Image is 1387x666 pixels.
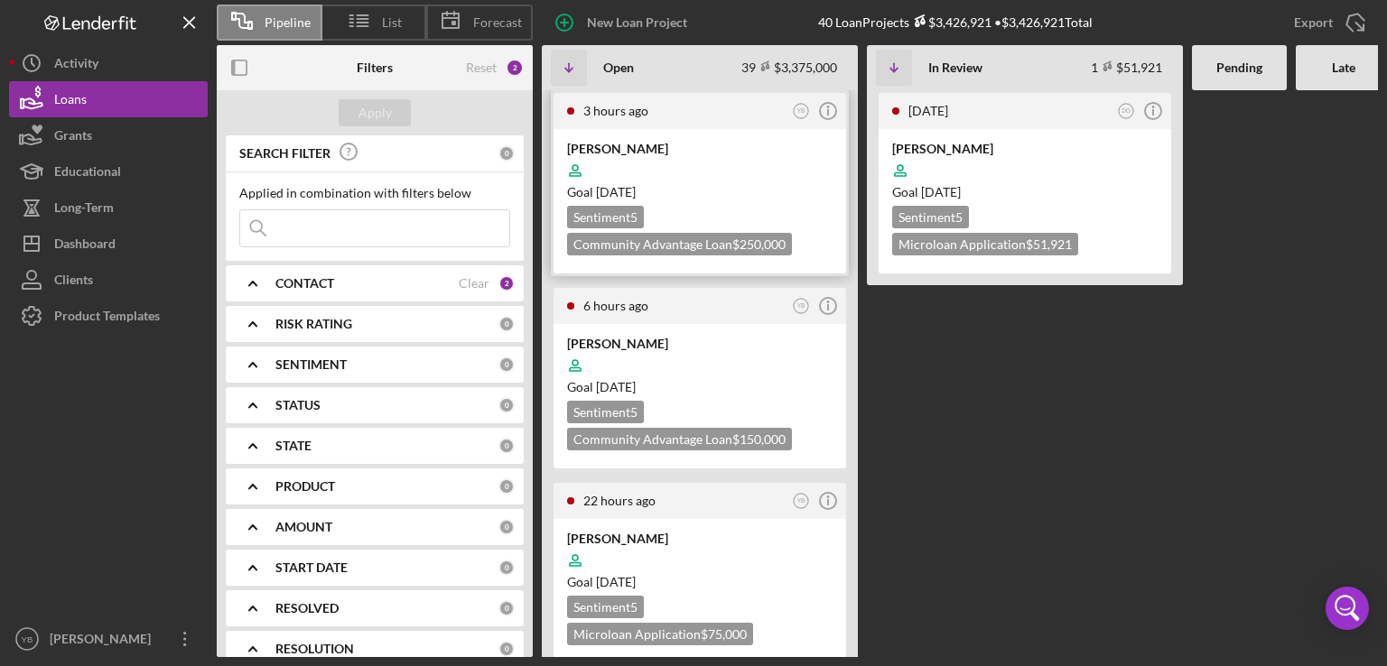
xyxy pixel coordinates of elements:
time: 10/04/2025 [596,184,636,199]
button: Educational [9,153,208,190]
div: [PERSON_NAME] [567,140,833,158]
a: 3 hours agoYB[PERSON_NAME]Goal [DATE]Sentiment5Community Advantage Loan$250,000 [551,90,849,276]
div: 0 [498,600,515,616]
div: Apply [358,99,392,126]
time: 2025-08-19 22:47 [583,493,656,508]
div: 0 [498,641,515,657]
div: 39 $3,375,000 [741,60,837,75]
span: Pipeline [265,15,311,30]
div: Microloan Application $51,921 [892,233,1078,255]
b: RESOLVED [275,601,339,615]
div: Grants [54,117,92,158]
button: DO [1114,99,1139,124]
b: PRODUCT [275,479,335,494]
div: 0 [498,145,515,162]
time: 10/03/2025 [596,379,636,394]
div: Sentiment 5 [567,206,644,228]
button: YB[PERSON_NAME] [9,621,208,657]
span: Forecast [473,15,522,30]
a: 6 hours agoYB[PERSON_NAME]Goal [DATE]Sentiment5Community Advantage Loan$150,000 [551,285,849,471]
button: YB [789,294,814,319]
text: YB [22,634,33,644]
b: Open [603,60,634,75]
button: YB [789,99,814,124]
div: New Loan Project [587,5,687,41]
time: 2025-08-20 14:51 [583,298,648,313]
div: Clear [459,276,489,291]
b: Filters [357,60,393,75]
span: Goal [892,184,961,199]
div: Export [1294,5,1333,41]
div: Reset [466,60,497,75]
div: [PERSON_NAME] [567,335,833,353]
b: RISK RATING [275,317,352,331]
text: DO [1122,107,1131,114]
div: Community Advantage Loan $150,000 [567,428,792,450]
div: 0 [498,438,515,454]
b: STATUS [275,398,321,412]
div: 0 [498,356,515,373]
div: 40 Loan Projects • $3,426,921 Total [818,14,1093,30]
span: List [382,15,402,30]
span: Goal [567,574,636,589]
span: Goal [567,184,636,199]
div: 0 [498,316,515,332]
button: YB [789,489,814,513]
div: [PERSON_NAME] [892,140,1158,158]
div: $3,426,921 [909,14,991,30]
div: 1 $51,921 [1091,60,1162,75]
b: CONTACT [275,276,334,291]
button: Long-Term [9,190,208,226]
div: Loans [54,81,87,122]
div: 0 [498,519,515,535]
b: START DATE [275,560,348,575]
div: Educational [54,153,121,194]
time: 2025-08-18 19:59 [908,103,948,118]
time: 09/28/2025 [921,184,961,199]
div: Microloan Application $75,000 [567,623,753,645]
div: Long-Term [54,190,114,230]
button: Export [1276,5,1378,41]
div: Sentiment 5 [567,596,644,618]
a: 22 hours agoYB[PERSON_NAME]Goal [DATE]Sentiment5Microloan Application$75,000 [551,480,849,666]
div: Applied in combination with filters below [239,186,510,200]
text: YB [797,107,805,114]
b: SEARCH FILTER [239,146,330,161]
div: Sentiment 5 [567,401,644,423]
div: Product Templates [54,298,160,338]
div: [PERSON_NAME] [567,530,833,548]
button: New Loan Project [542,5,705,41]
div: [PERSON_NAME] [45,621,163,661]
b: Late [1332,60,1355,75]
button: Activity [9,45,208,81]
b: SENTIMENT [275,357,347,372]
b: Pending [1216,60,1262,75]
div: Dashboard [54,226,116,266]
div: 0 [498,560,515,576]
div: 2 [506,59,524,77]
div: Community Advantage Loan $250,000 [567,233,792,255]
b: STATE [275,439,312,453]
span: Goal [567,379,636,394]
button: Apply [339,99,411,126]
a: Dashboard [9,226,208,262]
button: Grants [9,117,208,153]
text: YB [797,497,805,504]
b: In Review [928,60,982,75]
time: 2025-08-20 17:53 [583,103,648,118]
div: 0 [498,397,515,413]
button: Clients [9,262,208,298]
button: Loans [9,81,208,117]
div: Open Intercom Messenger [1326,587,1369,630]
div: Activity [54,45,98,86]
div: 2 [498,275,515,291]
text: YB [797,302,805,309]
button: Product Templates [9,298,208,334]
div: Clients [54,262,93,302]
b: RESOLUTION [275,642,354,656]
